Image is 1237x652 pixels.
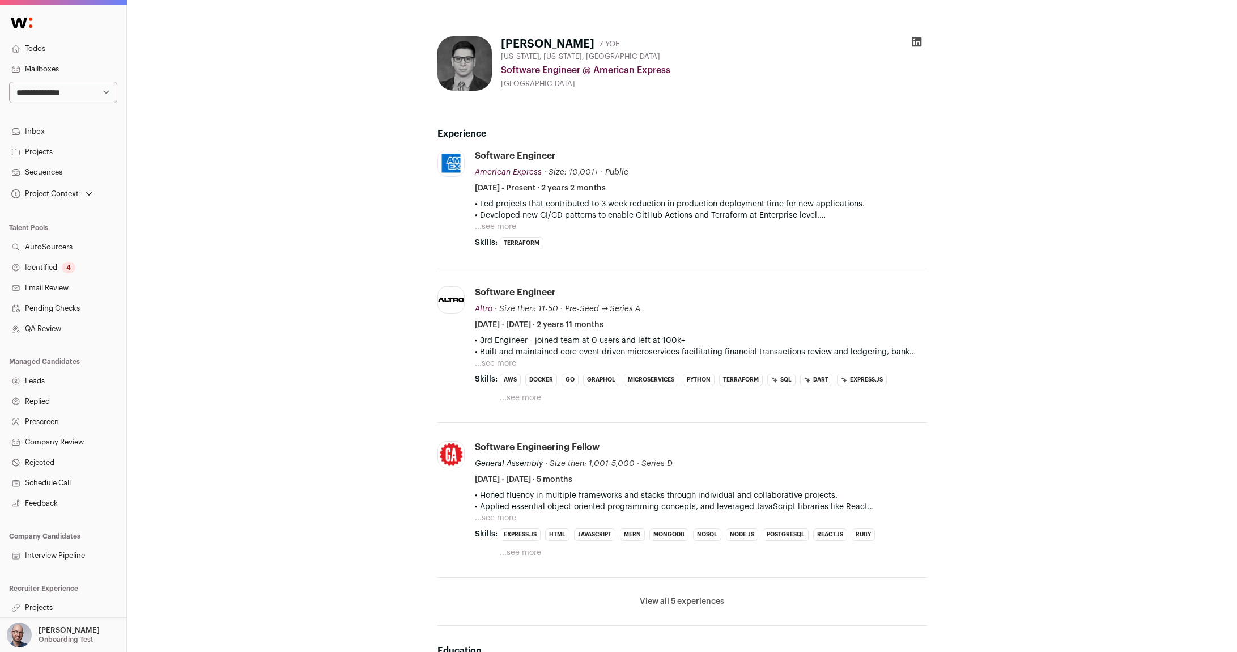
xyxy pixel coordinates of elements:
[641,460,673,468] span: Series D
[545,460,635,468] span: · Size then: 1,001-5,000
[562,374,579,386] li: Go
[500,237,543,249] li: Terraform
[438,298,464,302] img: 1f2d6fecbf7335ad53d06f83ab2462e143eaeeb94098a7e7b197d83e4fbe9fa1.png
[763,528,809,541] li: PostgreSQL
[620,528,645,541] li: MERN
[475,374,498,385] span: Skills:
[500,374,521,386] li: AWS
[475,335,927,346] p: • 3rd Engineer - joined team at 0 users and left at 100k+
[9,189,79,198] div: Project Context
[601,167,603,178] span: ·
[475,528,498,540] span: Skills:
[475,305,492,313] span: Altro
[726,528,758,541] li: Node.js
[5,11,39,34] img: Wellfound
[475,474,572,485] span: [DATE] - [DATE] · 5 months
[599,39,620,50] div: 7 YOE
[5,623,102,647] button: Open dropdown
[574,528,615,541] li: JavaScript
[475,221,516,232] button: ...see more
[800,374,832,386] li: Dart
[693,528,721,541] li: NoSQL
[501,52,660,61] span: [US_STATE], [US_STATE], [GEOGRAPHIC_DATA]
[475,286,556,299] div: Software Engineer
[501,79,927,88] div: [GEOGRAPHIC_DATA]
[501,63,927,77] div: Software Engineer @ American Express
[495,305,558,313] span: · Size then: 11-50
[767,374,796,386] li: SQL
[640,596,724,607] button: View all 5 experiences
[475,501,927,513] p: • Applied essential object-oriented programming concepts, and leveraged JavaScript libraries like...
[475,319,603,331] span: [DATE] - [DATE] · 2 years 11 months
[583,374,619,386] li: GraphQL
[475,441,600,454] div: Software Engineering Fellow
[475,183,606,194] span: [DATE] - Present · 2 years 2 months
[475,150,556,162] div: Software Engineer
[813,528,847,541] li: React.js
[437,36,492,91] img: 0d97560d0be64dee747b9f877e7fcd1b0b2ba1f9607ed3eaeaa543d2a290e45f
[62,262,75,273] div: 4
[637,458,639,469] span: ·
[438,150,464,176] img: 25ab4de90acc333dfdac1e717df3581b62fe0e05ce4389033d1cd9d8bdb6aefc.jpg
[475,198,927,210] p: • Led projects that contributed to 3 week reduction in production deployment time for new applica...
[500,547,541,558] button: ...see more
[624,374,678,386] li: Microservices
[437,127,927,141] h2: Experience
[545,528,569,541] li: HTML
[39,635,93,644] p: Onboarding Test
[649,528,688,541] li: MongoDB
[475,460,543,468] span: General Assembly
[475,513,516,524] button: ...see more
[475,346,927,358] p: • Built and maintained core event driven microservices facilitating financial transactions review...
[719,374,763,386] li: Terraform
[525,374,557,386] li: Docker
[475,210,927,221] p: • Developed new CI/CD patterns to enable GitHub Actions and Terraform at Enterprise level.
[605,168,628,176] span: Public
[837,374,887,386] li: Express.js
[475,490,927,501] p: • Honed fluency in multiple frameworks and stacks through individual and collaborative projects.
[500,392,541,404] button: ...see more
[475,237,498,248] span: Skills:
[7,623,32,647] img: 13037945-medium_jpg
[475,358,516,369] button: ...see more
[9,186,95,202] button: Open dropdown
[852,528,875,541] li: Ruby
[39,626,100,635] p: [PERSON_NAME]
[438,442,464,468] img: 0ea58c1b9046feed7e8d18b4aa6f3f95ce2079b06d6ddb3fa10b7a074b192e78.jpg
[565,305,641,313] span: Pre-Seed → Series A
[475,168,542,176] span: American Express
[560,303,563,315] span: ·
[544,168,598,176] span: · Size: 10,001+
[501,36,594,52] h1: [PERSON_NAME]
[500,528,541,541] li: Express.js
[683,374,715,386] li: Python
